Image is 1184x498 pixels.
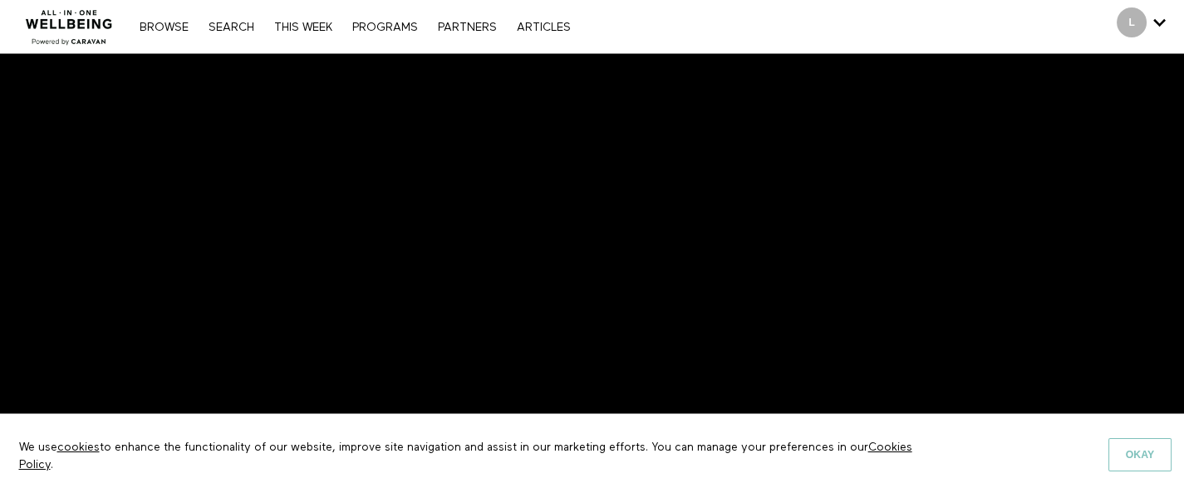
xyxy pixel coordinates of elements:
a: THIS WEEK [266,22,341,33]
a: ARTICLES [508,22,579,33]
a: PARTNERS [430,22,505,33]
p: We use to enhance the functionality of our website, improve site navigation and assist in our mar... [7,427,929,486]
button: Okay [1108,438,1172,471]
a: Search [200,22,263,33]
a: cookies [57,441,100,453]
nav: Primary [131,18,578,35]
a: PROGRAMS [344,22,426,33]
a: Browse [131,22,197,33]
a: Cookies Policy [19,441,912,470]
